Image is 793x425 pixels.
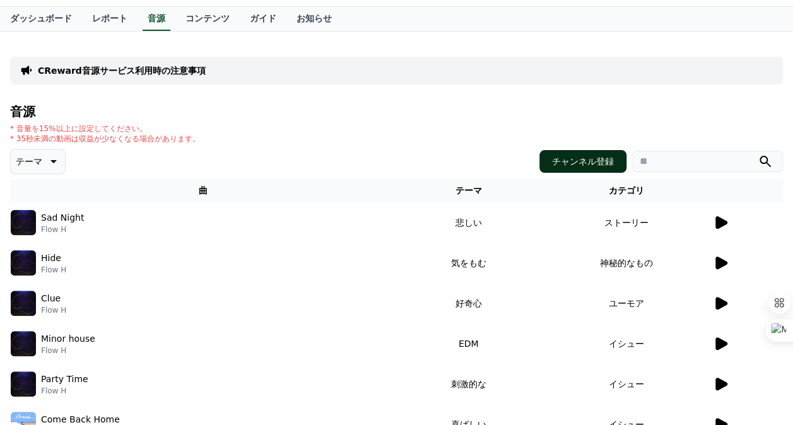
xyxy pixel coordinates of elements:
p: * 35秒未満の動画は収益が少なくなる場合があります。 [10,134,200,144]
p: テーマ [16,153,42,170]
th: 曲 [10,179,397,202]
img: music [11,291,36,316]
td: 神秘的なもの [541,243,712,283]
p: * 音量を15%以上に設定してください。 [10,124,200,134]
a: お知らせ [286,7,342,31]
p: Sad Night [41,211,84,224]
td: 刺激的な [397,364,541,404]
a: コンテンツ [175,7,240,31]
td: 気をもむ [397,243,541,283]
span: Messages [105,355,142,365]
a: 音源 [143,7,170,31]
td: イシュー [541,364,712,404]
img: music [11,371,36,397]
img: music [11,331,36,356]
a: Settings [163,335,242,367]
p: Party Time [41,373,88,386]
span: Home [32,354,54,364]
img: music [11,250,36,276]
p: Flow H [41,265,66,275]
th: カテゴリ [541,179,712,202]
p: Flow H [41,305,66,315]
p: Minor house [41,332,95,346]
p: Hide [41,252,61,265]
p: Flow H [41,346,95,356]
td: ユーモア [541,283,712,323]
td: 好奇心 [397,283,541,323]
td: EDM [397,323,541,364]
td: 悲しい [397,202,541,243]
p: Flow H [41,386,88,396]
h4: 音源 [10,105,783,119]
p: Flow H [41,224,84,235]
p: Clue [41,292,61,305]
a: Home [4,335,83,367]
th: テーマ [397,179,541,202]
img: music [11,210,36,235]
button: チャンネル登録 [539,150,626,173]
a: CReward音源サービス利用時の注意事項 [38,64,206,77]
a: レポート [82,7,138,31]
span: Settings [187,354,218,364]
td: ストーリー [541,202,712,243]
a: Messages [83,335,163,367]
button: テーマ [10,149,66,174]
a: ガイド [240,7,286,31]
td: イシュー [541,323,712,364]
